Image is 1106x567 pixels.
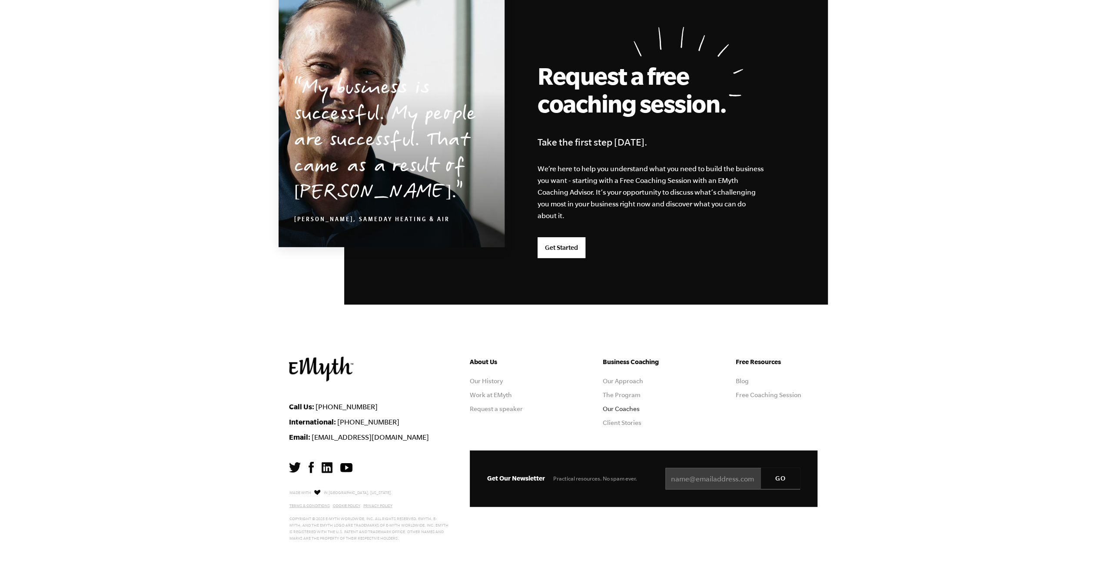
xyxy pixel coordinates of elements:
[333,504,360,508] a: Cookie Policy
[294,76,488,207] p: My business is successful. My people are successful. That came as a result of [PERSON_NAME].
[1063,525,1106,567] iframe: Chat Widget
[289,418,336,426] strong: International:
[289,462,301,473] img: Twitter
[470,391,512,398] a: Work at EMyth
[736,357,817,367] h5: Free Resources
[665,468,800,490] input: name@emailaddress.com
[289,488,449,542] p: Made with in [GEOGRAPHIC_DATA], [US_STATE]. Copyright © 2025 E-Myth Worldwide, Inc. All rights re...
[538,237,585,258] a: Get Started
[487,474,545,482] span: Get Our Newsletter
[322,462,332,473] img: LinkedIn
[538,163,764,222] p: We’re here to help you understand what you need to build the business you want - starting with a ...
[470,378,503,385] a: Our History
[603,405,640,412] a: Our Coaches
[309,462,314,473] img: Facebook
[294,217,450,224] cite: [PERSON_NAME], SameDay Heating & Air
[289,433,310,441] strong: Email:
[340,463,352,472] img: YouTube
[538,62,733,117] h2: Request a free coaching session.
[289,357,353,381] img: EMyth
[289,504,330,508] a: Terms & Conditions
[312,433,429,441] a: [EMAIL_ADDRESS][DOMAIN_NAME]
[736,391,801,398] a: Free Coaching Session
[316,403,378,411] a: [PHONE_NUMBER]
[603,357,684,367] h5: Business Coaching
[538,134,781,150] h4: Take the first step [DATE].
[736,378,749,385] a: Blog
[470,405,523,412] a: Request a speaker
[470,357,551,367] h5: About Us
[363,504,392,508] a: Privacy Policy
[314,490,320,495] img: Love
[603,419,641,426] a: Client Stories
[761,468,800,489] input: GO
[603,391,641,398] a: The Program
[553,475,637,482] span: Practical resources. No spam ever.
[289,402,314,411] strong: Call Us:
[337,418,399,426] a: [PHONE_NUMBER]
[603,378,643,385] a: Our Approach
